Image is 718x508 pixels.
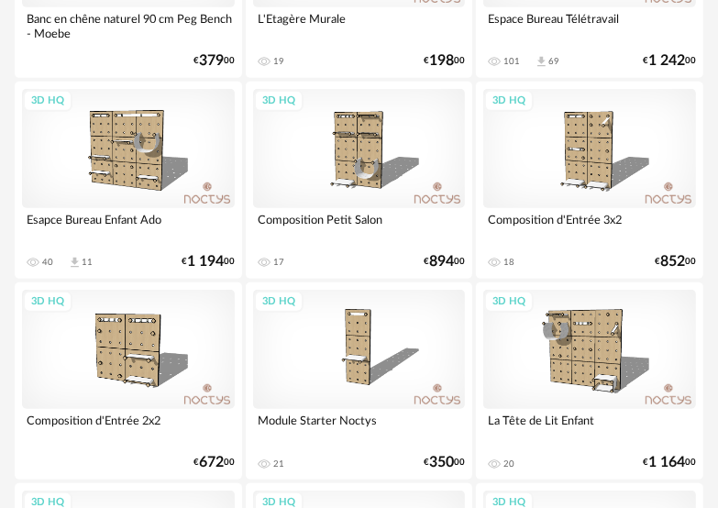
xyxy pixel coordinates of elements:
span: 1 242 [648,55,685,67]
div: Composition Petit Salon [253,208,466,245]
div: 20 [503,458,514,469]
span: Download icon [68,256,82,270]
div: 69 [548,56,559,67]
div: 3D HQ [254,291,304,314]
a: 3D HQ Module Starter Noctys 21 €35000 [246,282,473,480]
span: 1 194 [187,256,224,268]
span: Download icon [535,55,548,69]
span: 350 [429,457,454,469]
div: 17 [273,257,284,268]
div: € 00 [193,457,235,469]
div: Composition d'Entrée 2x2 [22,409,235,446]
span: 672 [199,457,224,469]
div: € 00 [643,55,696,67]
a: 3D HQ Composition Petit Salon 17 €89400 [246,82,473,279]
div: € 00 [655,256,696,268]
div: 18 [503,257,514,268]
div: 3D HQ [23,90,72,113]
div: 3D HQ [484,291,534,314]
span: 1 164 [648,457,685,469]
div: € 00 [643,457,696,469]
div: € 00 [182,256,235,268]
span: 852 [660,256,685,268]
div: 3D HQ [23,291,72,314]
div: La Tête de Lit Enfant [483,409,696,446]
div: Composition d'Entrée 3x2 [483,208,696,245]
span: 198 [429,55,454,67]
a: 3D HQ Composition d'Entrée 3x2 18 €85200 [476,82,703,279]
span: 894 [429,256,454,268]
div: 3D HQ [484,90,534,113]
div: € 00 [424,457,465,469]
div: 19 [273,56,284,67]
div: 3D HQ [254,90,304,113]
div: 101 [503,56,520,67]
div: 40 [42,257,53,268]
div: Banc en chêne naturel 90 cm Peg Bench - Moebe [22,7,235,44]
div: L'Etagère Murale [253,7,466,44]
div: € 00 [193,55,235,67]
div: 11 [82,257,93,268]
a: 3D HQ La Tête de Lit Enfant 20 €1 16400 [476,282,703,480]
div: Espace Bureau Télétravail [483,7,696,44]
a: 3D HQ Composition d'Entrée 2x2 €67200 [15,282,242,480]
div: Esapce Bureau Enfant Ado [22,208,235,245]
div: 21 [273,458,284,469]
a: 3D HQ Esapce Bureau Enfant Ado 40 Download icon 11 €1 19400 [15,82,242,279]
span: 379 [199,55,224,67]
div: € 00 [424,55,465,67]
div: Module Starter Noctys [253,409,466,446]
div: € 00 [424,256,465,268]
